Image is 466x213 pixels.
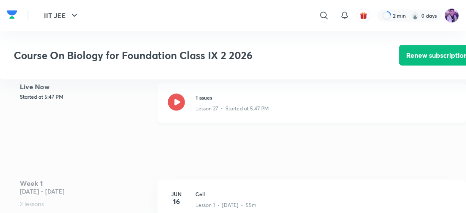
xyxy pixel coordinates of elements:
[7,8,17,21] img: Company Logo
[20,187,151,196] h5: [DATE] - [DATE]
[411,11,420,20] img: streak
[20,83,151,90] h4: Live Now
[157,83,466,133] a: TissuesLesson 27 • Started at 5:47 PM
[14,49,351,62] h3: Course On Biology for Foundation Class IX 2 2026
[195,190,456,198] h3: Cell
[360,12,367,19] img: avatar
[195,105,269,113] p: Lesson 27 • Started at 5:47 PM
[39,7,85,24] button: IIT JEE
[444,8,459,23] img: preeti Tripathi
[20,199,151,208] p: 2 lessons
[7,8,17,23] a: Company Logo
[168,190,185,198] h6: Jun
[168,198,185,205] h4: 16
[20,180,151,187] h4: Week 1
[195,201,256,209] p: Lesson 1 • [DATE] • 55m
[20,93,151,100] h5: Started at 5:47 PM
[357,9,370,22] button: avatar
[195,94,456,101] h3: Tissues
